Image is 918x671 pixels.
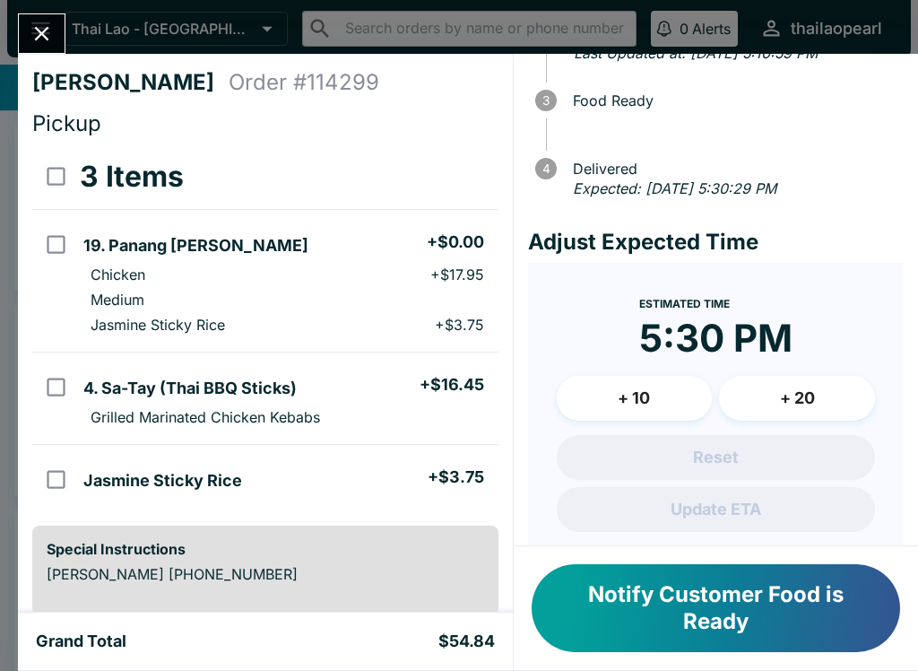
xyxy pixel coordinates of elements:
[83,235,308,257] h5: 19. Panang [PERSON_NAME]
[564,161,904,177] span: Delivered
[229,69,379,96] h4: Order # 114299
[564,92,904,109] span: Food Ready
[428,466,484,488] h5: + $3.75
[532,564,900,652] button: Notify Customer Food is Ready
[574,44,818,62] em: Last Updated at: [DATE] 5:10:59 PM
[91,408,320,426] p: Grilled Marinated Chicken Kebabs
[541,161,550,176] text: 4
[80,159,184,195] h3: 3 Items
[47,540,484,558] h6: Special Instructions
[83,470,242,492] h5: Jasmine Sticky Rice
[430,266,484,283] p: + $17.95
[719,376,875,421] button: + 20
[438,631,495,652] h5: $54.84
[427,231,484,253] h5: + $0.00
[639,297,730,310] span: Estimated Time
[91,316,225,334] p: Jasmine Sticky Rice
[32,69,229,96] h4: [PERSON_NAME]
[557,376,713,421] button: + 10
[528,229,904,256] h4: Adjust Expected Time
[32,110,101,136] span: Pickup
[91,291,144,309] p: Medium
[542,93,550,108] text: 3
[83,378,297,399] h5: 4. Sa-Tay (Thai BBQ Sticks)
[639,315,792,362] time: 5:30 PM
[47,565,484,583] p: [PERSON_NAME] [PHONE_NUMBER]
[420,374,484,396] h5: + $16.45
[32,144,498,511] table: orders table
[435,316,484,334] p: + $3.75
[19,14,65,53] button: Close
[36,631,126,652] h5: Grand Total
[91,266,145,283] p: Chicken
[573,179,776,197] em: Expected: [DATE] 5:30:29 PM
